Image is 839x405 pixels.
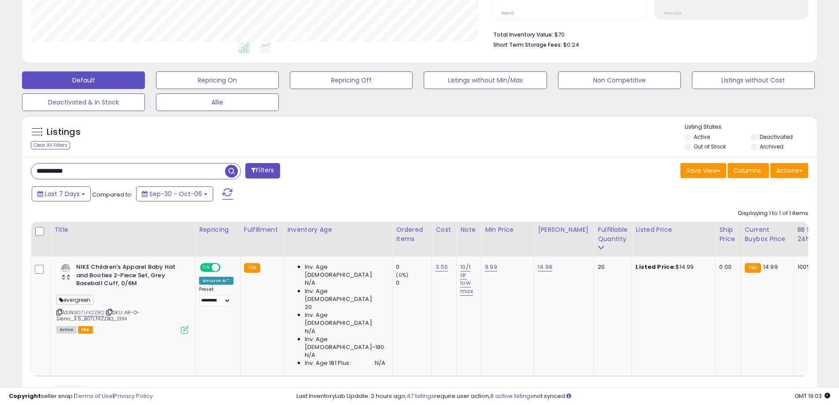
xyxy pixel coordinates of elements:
span: All listings currently available for purchase on Amazon [56,326,77,334]
span: N/A [375,359,385,367]
div: Cost [436,225,453,234]
img: 41xtaX7Q2TL._SL40_.jpg [56,263,74,281]
button: Columns [728,163,769,178]
a: 8 active listings [490,392,533,400]
button: Actions [770,163,808,178]
div: [PERSON_NAME] [538,225,590,234]
span: Inv. Age [DEMOGRAPHIC_DATA]-180: [305,335,385,351]
div: Repricing [199,225,237,234]
div: Inventory Age [287,225,388,234]
span: evergreen [56,295,93,305]
span: Columns [733,166,761,175]
span: | SKU: AR-O-Sierra_3.5_B07LFKZZBQ_2134 [56,309,140,322]
button: Save View [680,163,726,178]
span: ON [201,264,212,271]
b: Short Term Storage Fees: [493,41,562,48]
b: NIKE Children's Apparel Baby Hat and Booties 2-Piece Set, Grey Baseball Cuff, 0/6M [76,263,183,290]
span: $0.24 [563,41,579,49]
div: 0.00 [719,263,734,271]
div: 0 [396,263,432,271]
button: Allie [156,93,279,111]
span: Inv. Age [DEMOGRAPHIC_DATA]: [305,311,385,327]
a: 47 listings [407,392,434,400]
small: Prev: N/A [664,11,681,16]
button: Sep-30 - Oct-06 [136,186,213,201]
button: Non Competitive [558,71,681,89]
span: FBA [78,326,93,334]
div: BB Share 24h. [798,225,830,244]
button: Filters [245,163,280,178]
button: Listings without Cost [692,71,815,89]
a: 10/1 ar low max [460,263,473,296]
span: 20 [305,303,312,311]
div: Title [54,225,192,234]
span: N/A [305,327,315,335]
div: Fulfillable Quantity [598,225,628,244]
div: Note [460,225,477,234]
span: Inv. Age [DEMOGRAPHIC_DATA]: [305,263,385,279]
li: $70 [493,29,802,39]
small: FBA [745,263,761,273]
span: Inv. Age 181 Plus: [305,359,351,367]
span: 14.99 [763,263,778,271]
button: Default [22,71,145,89]
span: Inv. Age [DEMOGRAPHIC_DATA]: [305,287,385,303]
span: N/A [305,351,315,359]
span: Compared to: [92,190,133,199]
span: OFF [219,264,233,271]
strong: Copyright [9,392,41,400]
small: FBA [244,263,260,273]
label: Active [694,133,710,141]
div: $14.99 [636,263,709,271]
label: Archived [760,143,784,150]
a: Terms of Use [75,392,113,400]
div: Ordered Items [396,225,428,244]
a: 9.99 [485,263,497,271]
a: 3.50 [436,263,448,271]
div: Amazon AI * [199,277,233,285]
div: Displaying 1 to 1 of 1 items [738,209,808,218]
button: Last 7 Days [32,186,91,201]
h5: Listings [47,126,81,138]
span: Sep-30 - Oct-06 [149,189,202,198]
div: 0 [396,279,432,287]
div: ASIN: [56,263,188,333]
span: 2025-10-14 19:03 GMT [795,392,830,400]
p: Listing States: [685,123,817,131]
div: Last InventoryLab Update: 2 hours ago, require user action, not synced. [296,392,830,401]
b: Listed Price: [636,263,676,271]
small: Prev: 0 [502,11,514,16]
div: Current Buybox Price [745,225,790,244]
b: Total Inventory Value: [493,31,553,38]
button: Repricing On [156,71,279,89]
button: Repricing Off [290,71,413,89]
a: B07LFKZZBQ [74,309,104,316]
div: Min Price [485,225,530,234]
a: 14.99 [538,263,552,271]
button: Listings without Min/Max [424,71,547,89]
div: Fulfillment [244,225,280,234]
small: (0%) [396,271,408,279]
span: Last 7 Days [45,189,80,198]
button: Deactivated & In Stock [22,93,145,111]
div: Listed Price [636,225,712,234]
label: Deactivated [760,133,793,141]
div: Clear All Filters [31,141,70,149]
div: Preset: [199,286,233,306]
div: 100% [798,263,827,271]
div: seller snap | | [9,392,153,401]
span: N/A [305,279,315,287]
div: Ship Price [719,225,737,244]
label: Out of Stock [694,143,726,150]
a: Privacy Policy [114,392,153,400]
div: 20 [598,263,625,271]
